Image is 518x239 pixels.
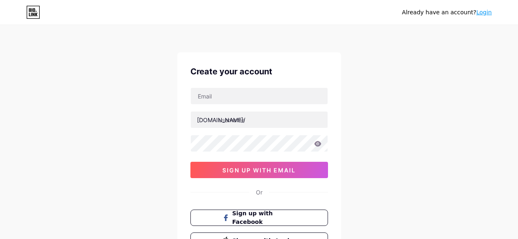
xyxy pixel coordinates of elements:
[222,167,296,174] span: sign up with email
[190,65,328,78] div: Create your account
[190,210,328,226] button: Sign up with Facebook
[191,88,328,104] input: Email
[232,209,296,226] span: Sign up with Facebook
[476,9,492,16] a: Login
[256,188,262,197] div: Or
[402,8,492,17] div: Already have an account?
[197,116,245,124] div: [DOMAIN_NAME]/
[191,112,328,128] input: username
[190,162,328,178] button: sign up with email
